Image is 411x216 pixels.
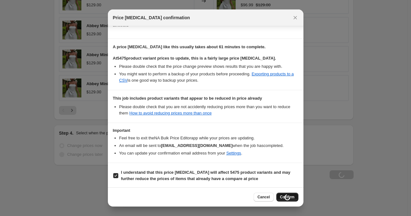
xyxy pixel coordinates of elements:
b: A price [MEDICAL_DATA] like this usually takes about 61 minutes to complete. [113,44,266,49]
li: An email will be sent to when the job has completed . [119,143,298,149]
b: This job includes product variants that appear to be reduced in price already [113,96,262,101]
b: I understand that this price [MEDICAL_DATA] will affect 5475 product variants and may further red... [121,170,291,181]
span: Cancel [257,195,270,200]
li: Please double check that you are not accidently reducing prices more than you want to reduce them [119,104,298,116]
b: [EMAIL_ADDRESS][DOMAIN_NAME] [161,143,232,148]
li: Feel free to exit the NA Bulk Price Editor app while your prices are updating. [119,135,298,141]
h3: Important [113,128,298,133]
li: You might want to perform a backup of your products before proceeding. is one good way to backup ... [119,71,298,84]
button: Cancel [254,193,273,201]
button: Close [291,13,300,22]
a: How to avoid reducing prices more than once [129,111,212,115]
span: Price [MEDICAL_DATA] confirmation [113,15,190,21]
li: Please double check that the price change preview shows results that you are happy with. [119,63,298,70]
a: Settings [226,151,241,155]
b: At 5475 product variant prices to update, this is a fairly large price [MEDICAL_DATA]. [113,56,276,61]
li: You can update your confirmation email address from your . [119,150,298,156]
